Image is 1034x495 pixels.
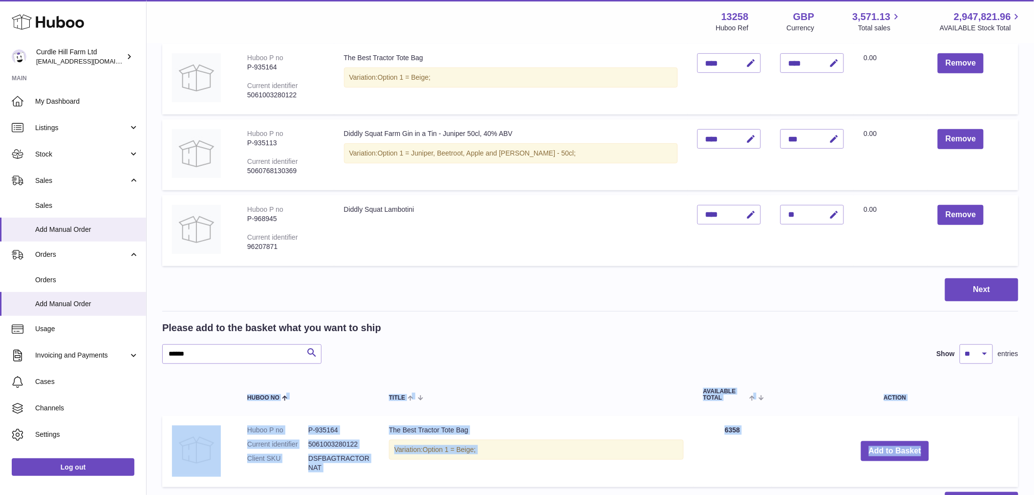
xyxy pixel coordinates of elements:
[247,138,324,148] div: P-935113
[35,176,129,185] span: Sales
[772,379,1018,411] th: Action
[12,458,134,476] a: Log out
[334,195,688,266] td: Diddly Squat Lambotini
[716,23,749,33] div: Huboo Ref
[35,275,139,285] span: Orders
[389,440,684,460] div: Variation:
[247,54,283,62] div: Huboo P no
[247,242,324,251] div: 96207871
[938,205,984,225] button: Remove
[378,73,431,81] span: Option 1 = Beige;
[247,395,280,401] span: Huboo no
[247,233,298,241] div: Current identifier
[334,119,688,190] td: Diddly Squat Farm Gin in a Tin - Juniper 50cl, 40% ABV
[344,143,678,163] div: Variation:
[172,129,221,178] img: Diddly Squat Farm Gin in a Tin - Juniper 50cl, 40% ABV
[35,430,139,439] span: Settings
[863,54,877,62] span: 0.00
[938,129,984,149] button: Remove
[954,10,1011,23] span: 2,947,821.96
[247,166,324,176] div: 5060768130369
[863,205,877,213] span: 0.00
[940,10,1022,33] a: 2,947,821.96 AVAILABLE Stock Total
[247,454,308,472] dt: Client SKU
[35,123,129,133] span: Listings
[35,97,139,106] span: My Dashboard
[35,377,139,386] span: Cases
[247,130,283,137] div: Huboo P no
[35,404,139,413] span: Channels
[162,321,381,335] h2: Please add to the basket what you want to ship
[12,49,26,64] img: internalAdmin-13258@internal.huboo.com
[247,214,324,224] div: P-968945
[863,130,877,137] span: 0.00
[247,426,308,435] dt: Huboo P no
[721,10,749,23] strong: 13258
[308,454,369,472] dd: DSFBAGTRACTORNAT
[35,351,129,360] span: Invoicing and Payments
[35,201,139,210] span: Sales
[172,426,221,474] img: The Best Tractor Tote Bag
[247,63,324,72] div: P-935164
[861,441,929,461] button: Add to Basket
[247,82,298,90] div: Current identifier
[35,324,139,334] span: Usage
[308,426,369,435] dd: P-935164
[940,23,1022,33] span: AVAILABLE Stock Total
[378,149,576,157] span: Option 1 = Juniper, Beetroot, Apple and [PERSON_NAME] - 50cl;
[945,278,1018,301] button: Next
[334,44,688,114] td: The Best Tractor Tote Bag
[35,225,139,234] span: Add Manual Order
[379,416,693,487] td: The Best Tractor Tote Bag
[172,53,221,102] img: The Best Tractor Tote Bag
[36,47,124,66] div: Curdle Hill Farm Ltd
[389,395,405,401] span: Title
[853,10,891,23] span: 3,571.13
[858,23,902,33] span: Total sales
[344,67,678,88] div: Variation:
[853,10,902,33] a: 3,571.13 Total sales
[693,416,772,487] td: 6358
[172,205,221,254] img: Diddly Squat Lambotini
[998,349,1018,359] span: entries
[308,440,369,449] dd: 5061003280122
[35,150,129,159] span: Stock
[787,23,815,33] div: Currency
[35,299,139,309] span: Add Manual Order
[247,205,283,213] div: Huboo P no
[247,90,324,100] div: 5061003280122
[793,10,814,23] strong: GBP
[36,57,144,65] span: [EMAIL_ADDRESS][DOMAIN_NAME]
[423,446,476,453] span: Option 1 = Beige;
[35,250,129,259] span: Orders
[938,53,984,73] button: Remove
[247,157,298,165] div: Current identifier
[937,349,955,359] label: Show
[247,440,308,449] dt: Current identifier
[703,388,747,401] span: AVAILABLE Total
